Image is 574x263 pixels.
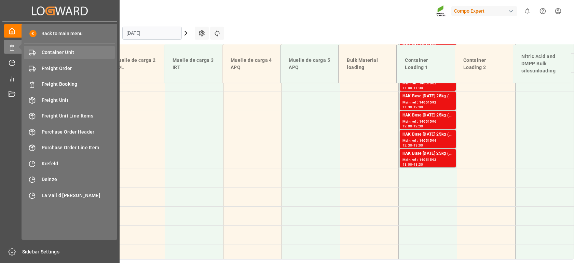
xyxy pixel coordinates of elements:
[402,144,412,147] div: 12:30
[402,86,412,89] div: 11:00
[413,163,423,166] div: 13:30
[4,56,116,69] a: Timeslot Management
[402,119,453,125] div: Main ref : 14051596
[520,3,535,19] button: show 0 new notifications
[24,93,115,107] a: Freight Unit
[42,81,115,88] span: Freight Booking
[402,81,453,86] div: Main ref : 14051602
[413,86,423,89] div: 11:30
[42,176,115,183] span: Deinze
[170,54,217,74] div: Muelle de carga 3 IRT
[412,106,413,109] div: -
[402,106,412,109] div: 11:30
[42,97,115,104] span: Freight Unit
[413,106,423,109] div: 12:00
[42,65,115,72] span: Freight Order
[24,125,115,138] a: Purchase Order Header
[24,157,115,170] a: Krefeld
[122,27,182,40] input: DD.MM.YYYY
[42,160,115,167] span: Krefeld
[451,6,517,16] div: Compo Expert
[112,54,159,74] div: Muelle de carga 2 BOL
[24,109,115,123] a: Freight Unit Line Items
[402,112,453,119] div: HAK Base [DATE] 25kg (x48) MX,NLA
[402,131,453,138] div: HAK Base [DATE] 25kg (x48) MX,NLA
[451,4,520,17] button: Compo Expert
[413,125,423,128] div: 12:30
[519,50,565,77] div: Nitric Acid and DMPP Bulk silosunloading
[461,54,507,74] div: Container Loading 2
[412,163,413,166] div: -
[37,30,83,37] span: Back to main menu
[402,157,453,163] div: Main ref : 14051593
[412,125,413,128] div: -
[24,46,115,59] a: Container Unit
[402,54,449,74] div: Container Loading 1
[413,144,423,147] div: 13:00
[402,150,453,157] div: HAK Base [DATE] 25kg (x48) MX,NLA
[412,144,413,147] div: -
[42,192,115,199] span: La Vall d [PERSON_NAME]
[24,189,115,202] a: La Vall d [PERSON_NAME]
[24,61,115,75] a: Freight Order
[24,141,115,154] a: Purchase Order Line Item
[436,5,447,17] img: Screenshot%202023-09-29%20at%2010.02.21.png_1712312052.png
[286,54,333,74] div: Muelle de carga 5 APQ
[402,93,453,100] div: HAK Base [DATE] 25kg (x48) MX,NLA
[402,163,412,166] div: 13:00
[228,54,275,74] div: Muelle de carga 4 APQ
[402,138,453,144] div: Main ref : 14051594
[22,248,117,255] span: Sidebar Settings
[42,112,115,120] span: Freight Unit Line Items
[4,72,116,85] a: My Reports
[42,128,115,136] span: Purchase Order Header
[402,125,412,128] div: 12:00
[402,100,453,106] div: Main ref : 14051592
[24,78,115,91] a: Freight Booking
[412,86,413,89] div: -
[42,49,115,56] span: Container Unit
[344,54,391,74] div: Bulk Material loading
[535,3,550,19] button: Help Center
[4,88,116,101] a: Document Management
[4,24,116,38] a: My Cockpit
[24,173,115,186] a: Deinze
[42,144,115,151] span: Purchase Order Line Item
